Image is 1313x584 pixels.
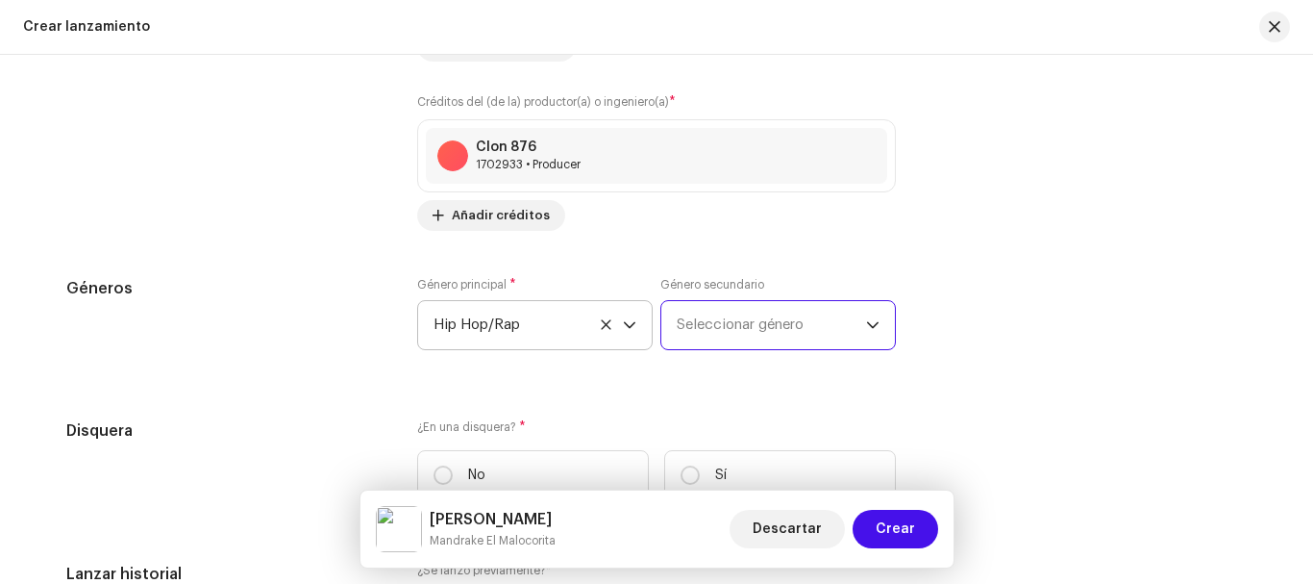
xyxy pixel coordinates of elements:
p: Sí [715,466,727,486]
button: Añadir créditos [417,200,565,231]
span: Seleccionar género [677,301,866,349]
div: dropdown trigger [866,301,879,349]
div: Clon 876 [476,140,581,155]
div: dropdown trigger [623,301,636,349]
small: Créditos del (de la) productor(a) o ingeniero(a) [417,96,669,108]
label: ¿En una disquera? [417,419,896,435]
span: Añadir créditos [452,196,550,235]
h5: Géneros [66,277,386,300]
label: Género principal [417,277,516,292]
div: Producer [476,157,581,172]
h5: Disquera [66,419,386,443]
span: Hip Hop/Rap [434,301,623,349]
p: No [468,466,485,486]
label: Género secundario [660,277,764,292]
